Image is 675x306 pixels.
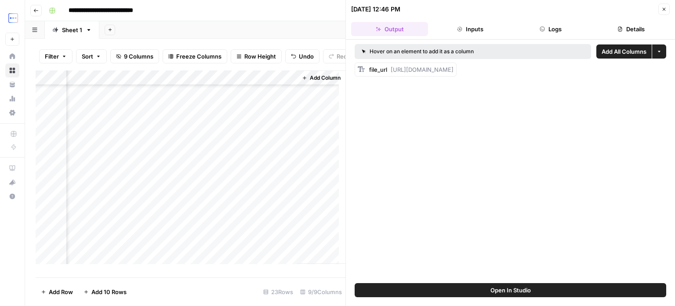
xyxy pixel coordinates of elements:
[62,26,82,34] div: Sheet 1
[39,49,73,63] button: Filter
[124,52,153,61] span: 9 Columns
[49,288,73,296] span: Add Row
[355,283,666,297] button: Open In Studio
[285,49,319,63] button: Undo
[5,92,19,106] a: Usage
[310,74,341,82] span: Add Column
[351,22,428,36] button: Output
[45,21,99,39] a: Sheet 1
[5,106,19,120] a: Settings
[337,52,351,61] span: Redo
[299,52,314,61] span: Undo
[432,22,508,36] button: Inputs
[369,66,387,73] span: file_url
[512,22,589,36] button: Logs
[78,285,132,299] button: Add 10 Rows
[297,285,345,299] div: 9/9 Columns
[260,285,297,299] div: 23 Rows
[5,10,21,26] img: TripleDart Logo
[163,49,227,63] button: Freeze Columns
[5,7,19,29] button: Workspace: TripleDart
[5,63,19,77] a: Browse
[176,52,221,61] span: Freeze Columns
[36,285,78,299] button: Add Row
[82,52,93,61] span: Sort
[6,176,19,189] div: What's new?
[5,175,19,189] button: What's new?
[593,22,670,36] button: Details
[5,189,19,203] button: Help + Support
[5,161,19,175] a: AirOps Academy
[362,48,529,55] div: Hover on an element to add it as a column
[391,66,454,73] span: [URL][DOMAIN_NAME]
[91,288,127,296] span: Add 10 Rows
[231,49,282,63] button: Row Height
[5,77,19,92] a: Your Data
[602,47,646,56] span: Add All Columns
[244,52,276,61] span: Row Height
[490,286,531,295] span: Open In Studio
[5,49,19,63] a: Home
[298,72,344,84] button: Add Column
[596,44,652,59] button: Add All Columns
[351,5,400,14] div: [DATE] 12:46 PM
[76,49,107,63] button: Sort
[323,49,356,63] button: Redo
[110,49,159,63] button: 9 Columns
[45,52,59,61] span: Filter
